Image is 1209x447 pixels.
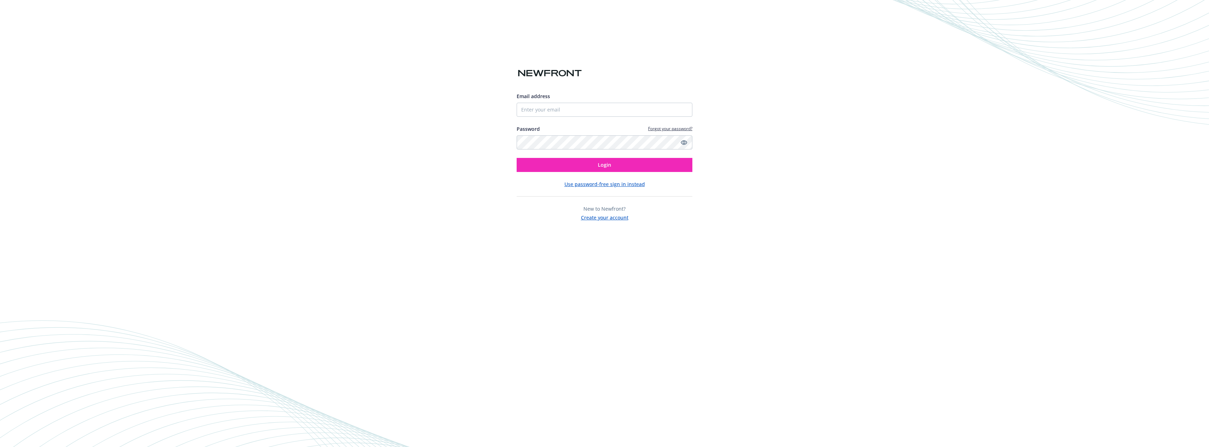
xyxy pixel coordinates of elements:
img: Newfront logo [517,67,583,79]
span: Login [598,161,611,168]
input: Enter your email [517,103,692,117]
input: Enter your password [517,135,692,149]
span: Email address [517,93,550,100]
span: New to Newfront? [583,205,626,212]
button: Use password-free sign in instead [564,180,645,188]
button: Create your account [581,212,628,221]
a: Show password [680,138,688,147]
a: Forgot your password? [648,126,692,132]
button: Login [517,158,692,172]
label: Password [517,125,540,133]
